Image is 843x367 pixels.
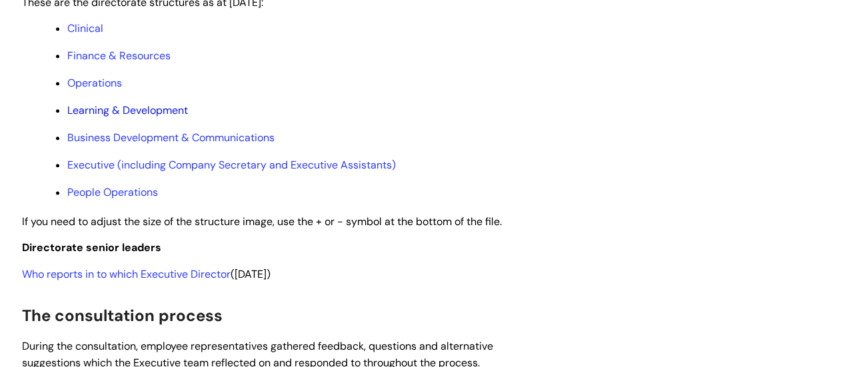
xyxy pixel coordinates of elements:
span: If you need to adjust the size of the structure image, use the + or - symbol at the bottom of the... [22,214,502,228]
a: Clinical [67,21,103,35]
a: People Operations [67,185,158,199]
a: Operations [67,76,122,90]
span: ([DATE]) [22,267,271,281]
a: Learning & Development [67,103,188,117]
a: Executive (including Company Secretary and Executive Assistants) [67,158,396,172]
a: Finance & Resources [67,49,171,63]
a: Business Development & Communications [67,131,275,145]
span: The consultation process [22,305,223,326]
span: Directorate senior leaders [22,240,161,254]
a: Who reports in to which Executive Director [22,267,231,281]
